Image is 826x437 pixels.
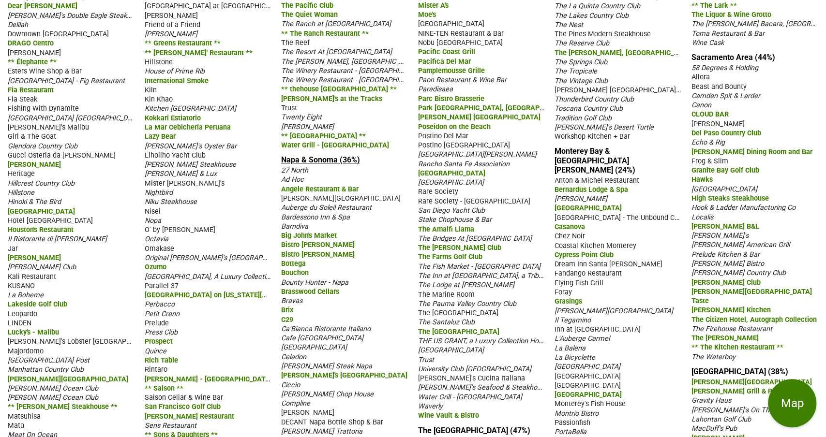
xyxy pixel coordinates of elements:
span: La Mar Cebichería Peruana [145,123,231,131]
span: Petit Crenn [145,310,180,318]
span: Auberge du Soleil Restaurant [281,204,372,212]
span: Tradition Golf Club [555,114,612,122]
span: The Pacific Club [281,1,333,10]
span: The Bridges At [GEOGRAPHIC_DATA] [418,234,532,243]
span: Fia Restaurant [8,86,54,94]
span: L'Auberge Carmel [555,335,610,343]
span: [GEOGRAPHIC_DATA] on [US_STATE][GEOGRAPHIC_DATA] [145,290,327,299]
span: Twenty Eight [281,113,322,121]
span: [PERSON_NAME] American Grill [691,241,790,249]
span: Wine Vault & Bistro [418,411,479,420]
span: Bistro [PERSON_NAME] [281,250,355,259]
span: [PERSON_NAME][GEOGRAPHIC_DATA] [555,307,673,315]
span: Delilah [8,21,28,29]
a: Monterey Bay & [GEOGRAPHIC_DATA][PERSON_NAME] (24%) [555,146,635,174]
span: San Francisco Golf Club [145,403,221,411]
span: The Resort At [GEOGRAPHIC_DATA] [281,48,392,56]
span: Postino Del Mar [418,132,468,140]
span: Heritage [8,170,35,178]
span: [PERSON_NAME] Restaurant [145,412,234,421]
span: [PERSON_NAME] [555,195,607,203]
span: Fia Steak [8,95,37,103]
span: Bouchon [281,269,309,277]
span: Pacifica Del Mar [418,58,471,66]
span: Stake Chophouse & Bar [418,216,492,224]
span: University Club [GEOGRAPHIC_DATA] [418,365,531,373]
span: [PERSON_NAME]'s Desert Turtle [555,123,654,131]
span: The Farms Golf Club [418,253,482,261]
span: The Citizen Hotel, Autograph Collection [691,316,817,324]
span: [PERSON_NAME]'s On The Lake [691,406,790,414]
span: Sens Restaurant [145,422,196,430]
span: [PERSON_NAME] Ocean Club [8,384,98,393]
span: Nisei [145,207,161,216]
span: THE US GRANT, a Luxury Collection Hotel, [GEOGRAPHIC_DATA] [418,336,616,345]
a: Sacramento Area (44%) [691,53,775,62]
span: [PERSON_NAME] [691,120,745,128]
span: The Nest [555,21,583,29]
span: O' by [PERSON_NAME] [145,226,215,234]
span: [PERSON_NAME] [145,12,198,20]
span: Prelude Kitchen & Bar [691,250,760,259]
span: [PERSON_NAME][GEOGRAPHIC_DATA] [691,378,812,386]
span: Original [PERSON_NAME]'s [GEOGRAPHIC_DATA] [145,253,295,262]
span: [GEOGRAPHIC_DATA] Post [8,356,90,364]
span: Thunderbird Country Club [555,95,634,103]
span: Liholiho Yacht Club [145,151,206,160]
span: Nopa [145,217,161,225]
span: Houston's Restaurant [8,226,74,234]
span: Hawks [691,175,713,184]
span: Cypress Point Club [555,251,614,259]
span: The Amalfi Llama [418,225,474,233]
span: The Winery Restaurant - [GEOGRAPHIC_DATA] [281,75,424,84]
span: [PERSON_NAME]'s Lobster [GEOGRAPHIC_DATA][PERSON_NAME] [8,336,212,346]
span: [GEOGRAPHIC_DATA] [281,343,347,351]
span: The Reef [281,39,310,47]
span: Kokkari Estiatorio [145,114,201,122]
span: The [GEOGRAPHIC_DATA] [418,328,499,336]
span: The Pines Modern Steakhouse [555,30,651,38]
span: Ca'Bianca Ristorante Italiano [281,325,371,333]
span: Lakeside Golf Club [8,300,67,308]
span: The Santaluz Club [418,318,475,326]
span: Workshop Kitchen + Bar [555,132,630,141]
span: [GEOGRAPHIC_DATA] [418,169,485,177]
span: Lazy Bear [145,132,176,141]
span: Parallel 37 [145,282,179,290]
span: The Tropicale [555,67,597,75]
span: [PERSON_NAME] Bistro [691,260,764,268]
span: Matsuhisa [8,412,41,421]
span: Foray [555,288,572,296]
span: [GEOGRAPHIC_DATA] [555,204,622,212]
span: Glendora Country Club [8,142,77,150]
span: CLOUD BAR [691,110,729,118]
span: [PERSON_NAME][GEOGRAPHIC_DATA] [8,375,128,383]
span: Postino [GEOGRAPHIC_DATA] [418,141,510,149]
span: Lucky's - Malibu [8,328,59,336]
span: The Lakes Country Club [555,12,629,20]
span: Frog & Slim [691,157,728,165]
span: The Ranch at [GEOGRAPHIC_DATA] [281,20,391,28]
span: [PERSON_NAME] [281,408,334,417]
span: [PERSON_NAME]'s Malibu [8,123,89,131]
span: Echo & Rig [691,138,725,146]
span: The Quiet Woman [281,11,338,19]
span: [GEOGRAPHIC_DATA] [691,185,757,193]
span: Bardessono Inn & Spa [281,213,350,221]
span: Nobu [GEOGRAPHIC_DATA] [418,39,503,47]
span: [GEOGRAPHIC_DATA] at [GEOGRAPHIC_DATA] [145,1,287,10]
span: Camden Spit & Larder [691,92,760,100]
span: La Bicyclette [555,353,595,362]
span: Rare Society - [GEOGRAPHIC_DATA] [418,197,530,205]
span: ** [PERSON_NAME] Steakhouse ** [8,403,118,411]
span: Hillstone [145,58,173,66]
span: Del Paso Country Club [691,129,761,137]
span: ** [GEOGRAPHIC_DATA] ** [281,132,366,140]
span: [GEOGRAPHIC_DATA] [555,363,620,371]
span: Friend of a Friend [145,21,200,29]
span: [PERSON_NAME][GEOGRAPHIC_DATA] [281,194,401,203]
span: [PERSON_NAME][GEOGRAPHIC_DATA] [691,288,812,296]
span: Gucci Osteria da [PERSON_NAME] [8,151,116,160]
span: Barndiva [281,222,308,231]
span: ** Greens Restaurant ** [145,39,221,47]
